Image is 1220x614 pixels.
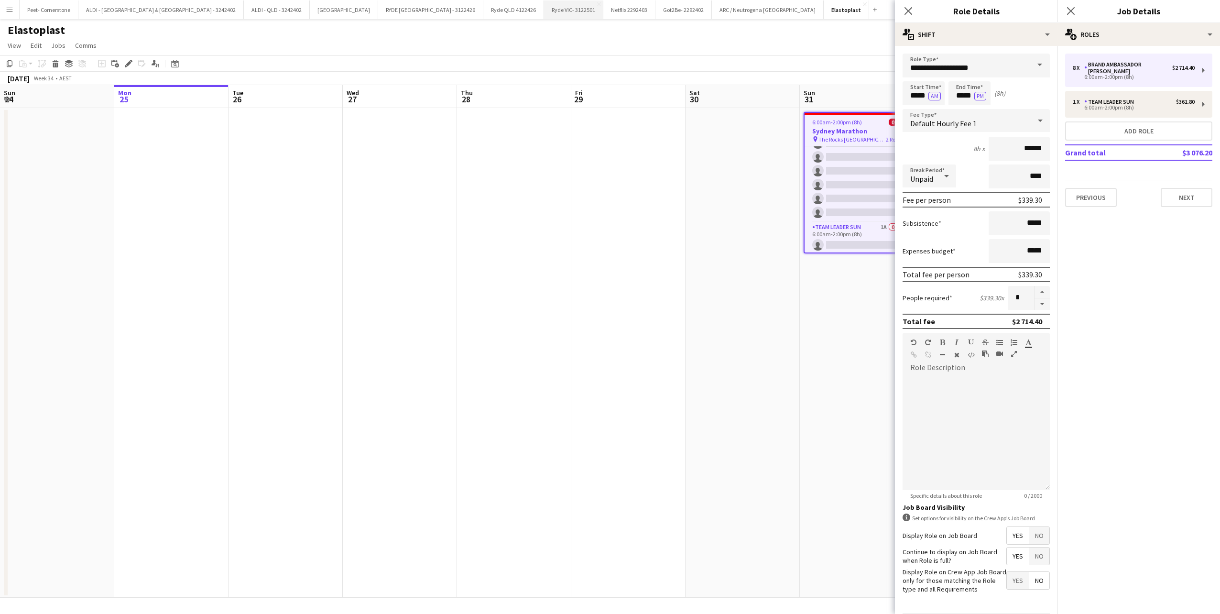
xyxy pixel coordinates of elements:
button: Italic [953,339,960,346]
span: 30 [688,94,700,105]
button: PM [974,92,986,100]
button: [GEOGRAPHIC_DATA] [310,0,378,19]
span: 24 [2,94,15,105]
button: Ryde VIC- 3122501 [544,0,603,19]
div: 8 x [1073,65,1084,71]
span: Unpaid [910,174,933,184]
label: Expenses budget [903,247,956,255]
div: 1 x [1073,99,1084,105]
div: $339.30 [1018,270,1042,279]
div: 6:00am-2:00pm (8h) [1073,75,1195,79]
button: Unordered List [996,339,1003,346]
h1: Elastoplast [8,23,65,37]
td: Grand total [1065,145,1152,160]
button: Ordered List [1011,339,1017,346]
button: Bold [939,339,946,346]
button: Text Color [1025,339,1032,346]
button: Insert video [996,350,1003,358]
span: Sun [804,88,815,97]
button: Strikethrough [982,339,989,346]
button: Decrease [1035,298,1050,310]
button: Increase [1035,286,1050,298]
div: Set options for visibility on the Crew App’s Job Board [903,514,1050,523]
div: $361.80 [1176,99,1195,105]
button: Paste as plain text [982,350,989,358]
button: ALDI - QLD - 3242402 [244,0,310,19]
span: Jobs [51,41,65,50]
span: Comms [75,41,97,50]
span: 0/9 [889,119,902,126]
span: Tue [232,88,243,97]
span: 28 [459,94,473,105]
h3: Sydney Marathon [805,127,910,135]
a: Comms [71,39,100,52]
span: No [1029,548,1049,565]
button: Netflix 2292403 [603,0,655,19]
span: 25 [117,94,131,105]
button: Got2Be- 2292402 [655,0,712,19]
span: Week 34 [32,75,55,82]
h3: Job Board Visibility [903,503,1050,512]
button: Previous [1065,188,1117,207]
span: Yes [1007,548,1029,565]
span: 31 [802,94,815,105]
span: Fri [575,88,583,97]
span: No [1029,572,1049,589]
span: View [8,41,21,50]
span: No [1029,527,1049,544]
app-job-card: 6:00am-2:00pm (8h)0/9Sydney Marathon The Rocks [GEOGRAPHIC_DATA]2 Roles Team Leader Sun1A0/16:00a... [804,112,911,253]
div: $2 714.40 [1172,65,1195,71]
button: Undo [910,339,917,346]
label: Continue to display on Job Board when Role is full? [903,548,1006,565]
button: Add role [1065,121,1212,141]
label: Display Role on Job Board [903,531,977,540]
button: Elastoplast [824,0,869,19]
span: 0 / 2000 [1016,492,1050,499]
a: Edit [27,39,45,52]
button: Ryde QLD 4122426 [483,0,544,19]
div: $2 714.40 [1012,317,1042,326]
button: RYDE [GEOGRAPHIC_DATA] - 3122426 [378,0,483,19]
label: Subsistence [903,219,941,228]
span: Thu [461,88,473,97]
div: 6:00am-2:00pm (8h) [1073,105,1195,110]
div: Team Leader Sun [1084,99,1138,105]
span: 27 [345,94,359,105]
span: Yes [1007,572,1029,589]
span: Wed [347,88,359,97]
span: Edit [31,41,42,50]
div: Brand Ambassador [PERSON_NAME] [1084,61,1172,75]
div: (8h) [994,89,1005,98]
div: Total fee [903,317,935,326]
div: AEST [59,75,72,82]
span: Mon [118,88,131,97]
div: Shift [895,23,1057,46]
label: Display Role on Crew App Job Board only for those matching the Role type and all Requirements [903,568,1006,594]
button: Redo [925,339,931,346]
div: Total fee per person [903,270,969,279]
div: $339.30 x [980,294,1004,302]
label: People required [903,294,952,302]
h3: Job Details [1057,5,1220,17]
span: 29 [574,94,583,105]
div: 8h x [973,144,985,153]
span: 26 [231,94,243,105]
h3: Role Details [895,5,1057,17]
span: 6:00am-2:00pm (8h) [812,119,862,126]
div: Fee per person [903,195,951,205]
span: Default Hourly Fee 1 [910,119,977,128]
button: Next [1161,188,1212,207]
button: HTML Code [968,351,974,359]
span: Sat [689,88,700,97]
button: Horizontal Line [939,351,946,359]
span: Specific details about this role [903,492,990,499]
span: Yes [1007,527,1029,544]
div: Roles [1057,23,1220,46]
div: $339.30 [1018,195,1042,205]
button: Clear Formatting [953,351,960,359]
button: Underline [968,339,974,346]
button: ALDI - [GEOGRAPHIC_DATA] & [GEOGRAPHIC_DATA] - 3242402 [78,0,244,19]
button: ARC / Neutrogena [GEOGRAPHIC_DATA] [712,0,824,19]
span: The Rocks [GEOGRAPHIC_DATA] [818,136,886,143]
